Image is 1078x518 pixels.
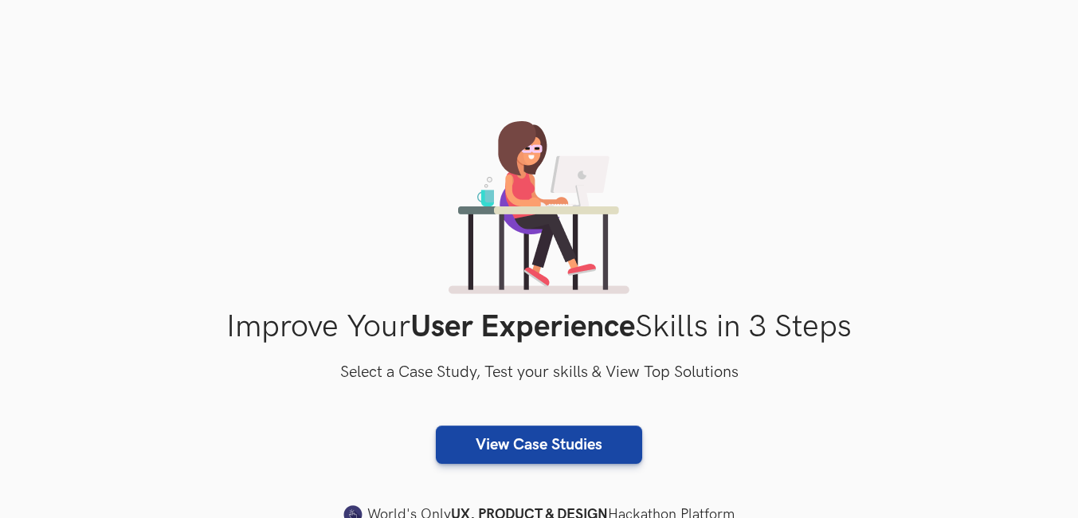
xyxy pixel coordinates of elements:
a: View Case Studies [436,426,642,464]
h1: Improve Your Skills in 3 Steps [29,308,1049,346]
img: lady working on laptop [449,121,629,294]
strong: User Experience [410,308,635,346]
h3: Select a Case Study, Test your skills & View Top Solutions [29,360,1049,386]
